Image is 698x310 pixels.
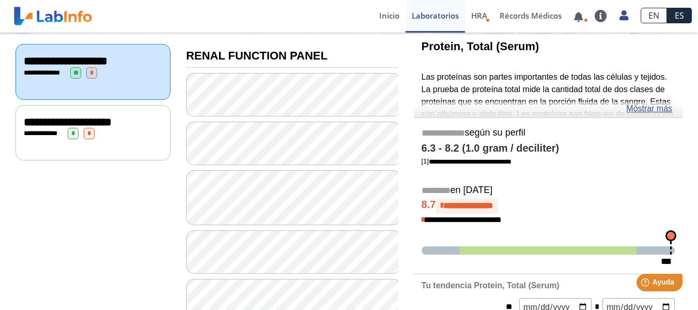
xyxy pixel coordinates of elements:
a: [1] [422,157,511,165]
a: ES [667,8,692,23]
h4: 8.7 [422,198,675,214]
h4: 6.3 - 8.2 (1.0 gram / deciliter) [422,142,675,155]
b: Protein, Total (Serum) [422,40,539,53]
span: HRA [471,10,487,21]
a: Mostrar más [626,102,672,115]
b: RENAL FUNCTION PANEL [186,49,328,62]
b: Tu tendencia Protein, Total (Serum) [422,281,560,290]
iframe: Help widget launcher [606,270,687,299]
h5: según su perfil [422,127,675,139]
a: EN [641,8,667,23]
h5: en [DATE] [422,185,675,197]
p: Las proteínas son partes importantes de todas las células y tejidos. La prueba de proteína total ... [422,71,675,145]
